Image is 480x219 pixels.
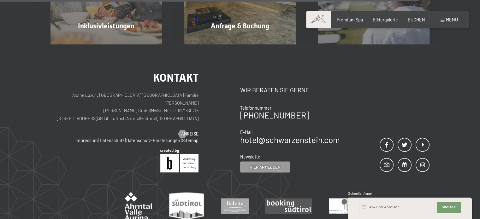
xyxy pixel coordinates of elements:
[240,135,340,144] a: hotel@schwarzenstein.com
[250,164,281,170] span: Hier anmelden
[348,191,372,195] span: Schnellanfrage
[156,116,157,121] span: |
[75,137,98,143] a: Impressum
[50,91,199,123] p: Alpine Luxury [GEOGRAPHIC_DATA] [GEOGRAPHIC_DATA] Familie [PERSON_NAME] [PERSON_NAME] GmbH MwSt.-...
[437,202,461,213] button: Weiter
[153,71,199,84] span: Kontakt
[160,149,199,172] img: Brandnamic GmbH | Leading Hospitality Solutions
[184,92,184,98] span: |
[337,17,363,22] a: Premium Spa
[98,137,99,143] span: |
[140,116,141,121] span: |
[182,137,199,143] a: Sitemap
[240,105,271,111] span: Telefonnummer
[100,137,124,143] a: Datenschutz
[408,17,425,22] a: BUCHEN
[78,22,134,30] span: Inklusivleistungen
[446,17,458,22] span: Menü
[240,154,262,159] span: Newsletter
[442,205,455,210] span: Weiter
[181,131,199,137] span: Anreise
[126,137,180,143] a: Datenschutz-Einstellungen
[240,130,252,135] span: E-Mail
[150,108,151,113] span: |
[97,116,98,121] span: |
[240,86,309,94] span: Wir beraten Sie gerne
[126,116,126,121] span: |
[373,17,398,22] a: Bildergalerie
[178,131,199,137] a: Anreise
[240,110,309,120] a: [PHONE_NUMBER]
[211,22,269,30] span: Anfrage & Buchung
